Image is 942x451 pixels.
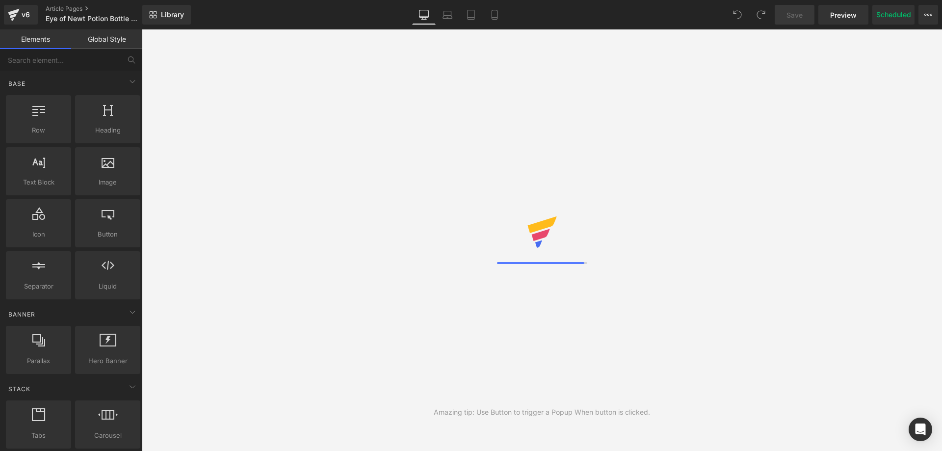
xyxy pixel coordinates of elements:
span: Save [786,10,803,20]
a: Preview [818,5,868,25]
span: Tabs [9,430,68,441]
a: Laptop [436,5,459,25]
button: Scheduled [872,5,915,25]
span: Separator [9,281,68,292]
a: Article Pages [46,5,158,13]
a: Mobile [483,5,506,25]
div: Amazing tip: Use Button to trigger a Popup When button is clicked. [434,407,650,418]
span: Icon [9,229,68,239]
span: Library [161,10,184,19]
span: Button [78,229,137,239]
span: Liquid [78,281,137,292]
div: Open Intercom Messenger [909,418,932,441]
span: Stack [7,384,31,394]
a: Tablet [459,5,483,25]
span: Preview [830,10,857,20]
a: Global Style [71,29,142,49]
span: Row [9,125,68,135]
button: Undo [728,5,747,25]
a: New Library [142,5,191,25]
button: Redo [751,5,771,25]
span: Banner [7,310,36,319]
span: Heading [78,125,137,135]
span: Eye of Newt Potion Bottle - Create & Make [46,15,140,23]
span: Parallax [9,356,68,366]
span: Text Block [9,177,68,187]
span: Image [78,177,137,187]
a: Desktop [412,5,436,25]
span: Hero Banner [78,356,137,366]
span: Base [7,79,26,88]
div: v6 [20,8,32,21]
a: v6 [4,5,38,25]
button: More [918,5,938,25]
span: Carousel [78,430,137,441]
